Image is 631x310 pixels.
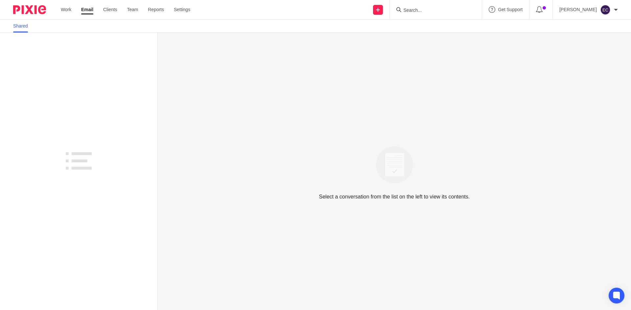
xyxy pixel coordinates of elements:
[372,142,417,188] img: image
[404,8,463,14] input: Search
[148,6,164,13] a: Reports
[13,5,46,14] img: Pixie
[561,6,597,13] p: [PERSON_NAME]
[103,6,117,13] a: Clients
[81,6,93,13] a: Email
[127,6,138,13] a: Team
[61,6,71,13] a: Work
[499,7,524,12] span: Get Support
[600,5,611,15] img: svg%3E
[315,193,474,201] p: Select a conversation from the list on the left to view its contents.
[174,6,192,13] a: Settings
[13,20,33,32] a: Shared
